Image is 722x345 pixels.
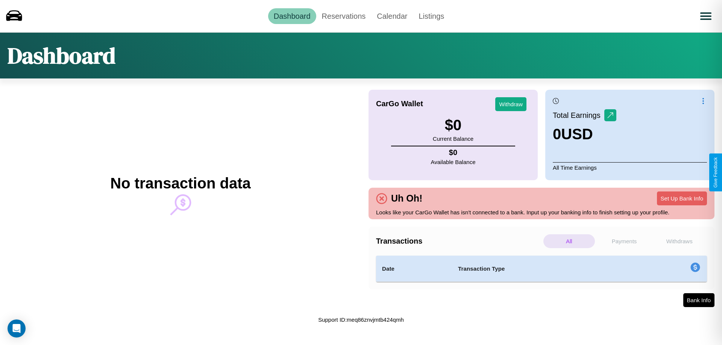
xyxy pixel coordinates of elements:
p: All Time Earnings [553,162,707,173]
button: Withdraw [495,97,526,111]
h4: Date [382,264,446,273]
div: Give Feedback [713,157,718,188]
button: Set Up Bank Info [657,191,707,205]
p: Total Earnings [553,108,604,122]
p: Available Balance [431,157,476,167]
p: Current Balance [433,134,473,144]
div: Open Intercom Messenger [8,319,26,337]
a: Listings [413,8,450,24]
h2: No transaction data [110,175,250,192]
p: Payments [599,234,650,248]
h4: CarGo Wallet [376,99,423,108]
a: Reservations [316,8,372,24]
p: Support ID: meq86znvjmtb424qmh [318,315,404,325]
p: Withdraws [654,234,705,248]
h3: $ 0 [433,117,473,134]
a: Dashboard [268,8,316,24]
h4: Uh Oh! [387,193,426,204]
button: Bank Info [683,293,714,307]
a: Calendar [371,8,413,24]
p: All [543,234,595,248]
p: Looks like your CarGo Wallet has isn't connected to a bank. Input up your banking info to finish ... [376,207,707,217]
h3: 0 USD [553,126,616,143]
table: simple table [376,256,707,282]
h4: Transaction Type [458,264,629,273]
button: Open menu [695,6,716,27]
h4: $ 0 [431,148,476,157]
h1: Dashboard [8,40,115,71]
h4: Transactions [376,237,541,246]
